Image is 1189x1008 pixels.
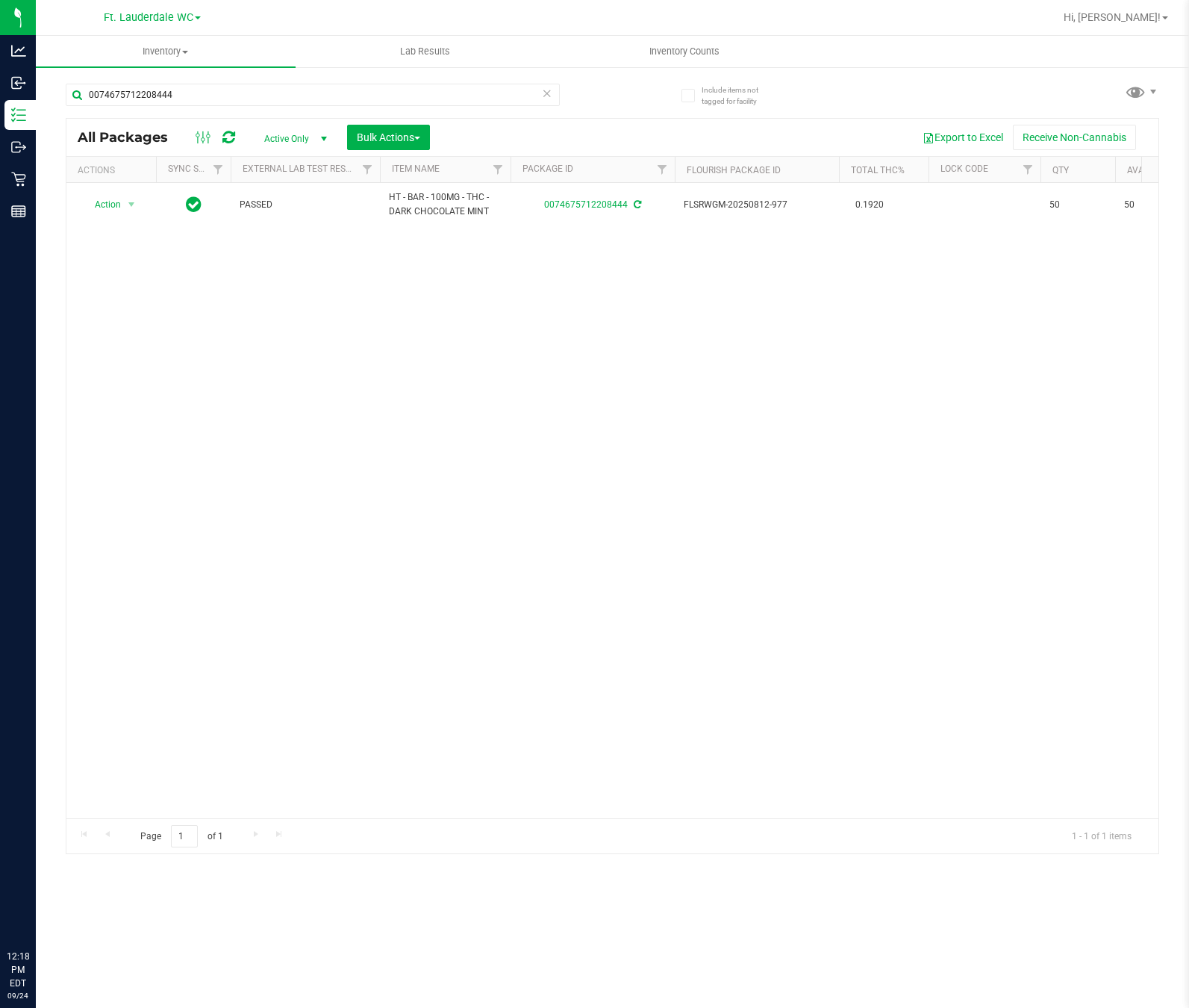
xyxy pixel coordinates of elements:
[347,125,430,150] button: Bulk Actions
[36,45,296,58] span: Inventory
[66,84,560,106] input: Search Package ID, Item Name, SKU, Lot or Part Number...
[1127,165,1172,175] a: Available
[36,36,296,67] a: Inventory
[380,45,470,58] span: Lab Results
[555,36,814,67] a: Inventory Counts
[1016,157,1040,182] a: Filter
[542,84,552,103] span: Clear
[122,194,141,215] span: select
[11,43,26,58] inline-svg: Analytics
[7,990,29,1001] p: 09/24
[650,157,675,182] a: Filter
[243,164,360,174] a: External Lab Test Result
[1060,825,1143,847] span: 1 - 1 of 1 items
[240,198,371,212] span: PASSED
[1052,165,1069,175] a: Qty
[78,129,183,146] span: All Packages
[544,199,628,210] a: 0074675712208444
[186,194,202,215] span: In Sync
[1049,198,1106,212] span: 50
[171,825,198,848] input: 1
[11,204,26,219] inline-svg: Reports
[15,889,60,933] iframe: Resource center
[629,45,740,58] span: Inventory Counts
[11,172,26,187] inline-svg: Retail
[206,157,231,182] a: Filter
[1124,198,1181,212] span: 50
[522,164,573,174] a: Package ID
[81,194,122,215] span: Action
[486,157,511,182] a: Filter
[389,190,502,219] span: HT - BAR - 100MG - THC - DARK CHOCOLATE MINT
[848,194,891,216] span: 0.1920
[78,165,150,175] div: Actions
[1064,11,1161,23] span: Hi, [PERSON_NAME]!
[851,165,905,175] a: Total THC%
[913,125,1013,150] button: Export to Excel
[684,198,830,212] span: FLSRWGM-20250812-977
[11,140,26,155] inline-svg: Outbound
[392,164,440,174] a: Item Name
[687,165,781,175] a: Flourish Package ID
[7,950,29,990] p: 12:18 PM EDT
[1013,125,1136,150] button: Receive Non-Cannabis
[11,108,26,122] inline-svg: Inventory
[940,164,988,174] a: Lock Code
[296,36,555,67] a: Lab Results
[631,199,641,210] span: Sync from Compliance System
[128,825,235,848] span: Page of 1
[702,84,776,107] span: Include items not tagged for facility
[168,164,225,174] a: Sync Status
[11,75,26,90] inline-svg: Inbound
[104,11,193,24] span: Ft. Lauderdale WC
[357,131,420,143] span: Bulk Actions
[355,157,380,182] a: Filter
